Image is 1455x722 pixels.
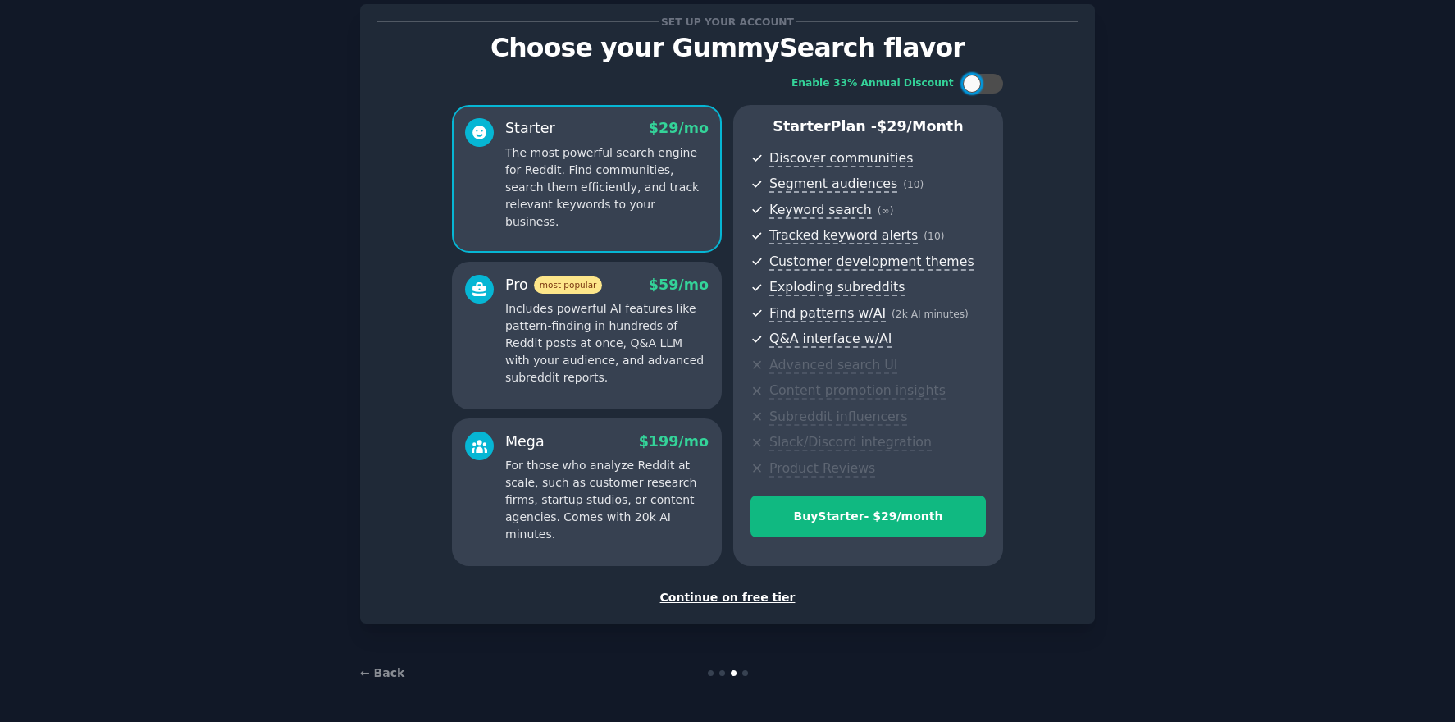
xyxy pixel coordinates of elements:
[505,457,709,543] p: For those who analyze Reddit at scale, such as customer research firms, startup studios, or conte...
[377,34,1078,62] p: Choose your GummySearch flavor
[750,117,986,137] p: Starter Plan -
[769,434,932,451] span: Slack/Discord integration
[377,589,1078,606] div: Continue on free tier
[769,176,897,193] span: Segment audiences
[505,275,602,295] div: Pro
[903,179,924,190] span: ( 10 )
[751,508,985,525] div: Buy Starter - $ 29 /month
[649,120,709,136] span: $ 29 /mo
[769,150,913,167] span: Discover communities
[924,231,944,242] span: ( 10 )
[769,305,886,322] span: Find patterns w/AI
[659,13,797,30] span: Set up your account
[750,496,986,537] button: BuyStarter- $29/month
[769,460,875,478] span: Product Reviews
[639,433,709,450] span: $ 199 /mo
[892,308,969,320] span: ( 2k AI minutes )
[649,276,709,293] span: $ 59 /mo
[769,202,872,219] span: Keyword search
[360,666,404,679] a: ← Back
[878,205,894,217] span: ( ∞ )
[769,382,946,400] span: Content promotion insights
[791,76,954,91] div: Enable 33% Annual Discount
[877,118,964,135] span: $ 29 /month
[505,118,555,139] div: Starter
[505,144,709,231] p: The most powerful search engine for Reddit. Find communities, search them efficiently, and track ...
[505,432,545,452] div: Mega
[769,409,907,426] span: Subreddit influencers
[769,254,974,271] span: Customer development themes
[534,276,603,294] span: most popular
[769,331,892,348] span: Q&A interface w/AI
[769,279,905,296] span: Exploding subreddits
[505,300,709,386] p: Includes powerful AI features like pattern-finding in hundreds of Reddit posts at once, Q&A LLM w...
[769,357,897,374] span: Advanced search UI
[769,227,918,244] span: Tracked keyword alerts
